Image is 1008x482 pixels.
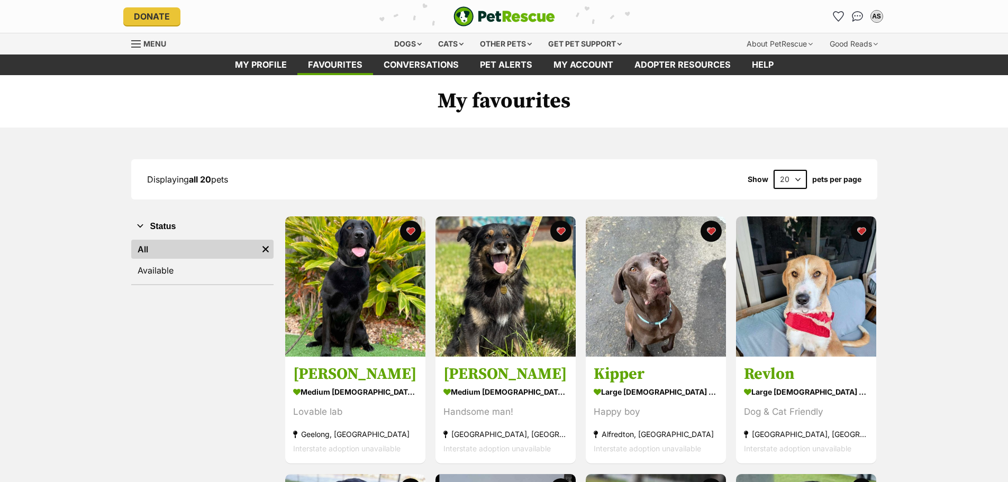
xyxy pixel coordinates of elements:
a: [PERSON_NAME] medium [DEMOGRAPHIC_DATA] Dog Lovable lab Geelong, [GEOGRAPHIC_DATA] Interstate ado... [285,357,425,464]
span: Show [748,175,768,184]
a: Help [741,54,784,75]
button: favourite [701,221,722,242]
h3: Revlon [744,365,868,385]
img: chat-41dd97257d64d25036548639549fe6c8038ab92f7586957e7f3b1b290dea8141.svg [852,11,863,22]
img: logo-e224e6f780fb5917bec1dbf3a21bbac754714ae5b6737aabdf751b685950b380.svg [453,6,555,26]
a: My account [543,54,624,75]
div: Dogs [387,33,429,54]
div: Get pet support [541,33,629,54]
strong: all 20 [189,174,211,185]
button: favourite [851,221,872,242]
div: [GEOGRAPHIC_DATA], [GEOGRAPHIC_DATA] [744,428,868,442]
div: large [DEMOGRAPHIC_DATA] Dog [744,385,868,400]
h3: [PERSON_NAME] [443,365,568,385]
a: Donate [123,7,180,25]
a: [PERSON_NAME] medium [DEMOGRAPHIC_DATA] Dog Handsome man! [GEOGRAPHIC_DATA], [GEOGRAPHIC_DATA] In... [435,357,576,464]
div: medium [DEMOGRAPHIC_DATA] Dog [293,385,417,400]
span: Menu [143,39,166,48]
div: medium [DEMOGRAPHIC_DATA] Dog [443,385,568,400]
a: Pet alerts [469,54,543,75]
div: About PetRescue [739,33,820,54]
a: Revlon large [DEMOGRAPHIC_DATA] Dog Dog & Cat Friendly [GEOGRAPHIC_DATA], [GEOGRAPHIC_DATA] Inter... [736,357,876,464]
div: Alfredton, [GEOGRAPHIC_DATA] [594,428,718,442]
h3: Kipper [594,365,718,385]
div: Dog & Cat Friendly [744,405,868,420]
div: Lovable lab [293,405,417,420]
a: Kipper large [DEMOGRAPHIC_DATA] Dog Happy boy Alfredton, [GEOGRAPHIC_DATA] Interstate adoption un... [586,357,726,464]
span: Interstate adoption unavailable [443,444,551,453]
a: Favourites [297,54,373,75]
a: Adopter resources [624,54,741,75]
button: Status [131,220,274,233]
h3: [PERSON_NAME] [293,365,417,385]
img: Kipper [586,216,726,357]
div: Happy boy [594,405,718,420]
div: Status [131,238,274,284]
a: Favourites [830,8,847,25]
div: Handsome man! [443,405,568,420]
img: Revlon [736,216,876,357]
a: PetRescue [453,6,555,26]
img: Holly Jane [285,216,425,357]
label: pets per page [812,175,861,184]
img: Bixby [435,216,576,357]
span: Displaying pets [147,174,228,185]
div: Geelong, [GEOGRAPHIC_DATA] [293,428,417,442]
button: favourite [550,221,571,242]
div: large [DEMOGRAPHIC_DATA] Dog [594,385,718,400]
a: Conversations [849,8,866,25]
button: My account [868,8,885,25]
span: Interstate adoption unavailable [293,444,401,453]
button: favourite [400,221,421,242]
a: Menu [131,33,174,52]
div: Good Reads [822,33,885,54]
a: Available [131,261,274,280]
a: conversations [373,54,469,75]
a: My profile [224,54,297,75]
div: AS [871,11,882,22]
a: All [131,240,258,259]
div: [GEOGRAPHIC_DATA], [GEOGRAPHIC_DATA] [443,428,568,442]
a: Remove filter [258,240,274,259]
div: Cats [431,33,471,54]
div: Other pets [473,33,539,54]
span: Interstate adoption unavailable [744,444,851,453]
ul: Account quick links [830,8,885,25]
span: Interstate adoption unavailable [594,444,701,453]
